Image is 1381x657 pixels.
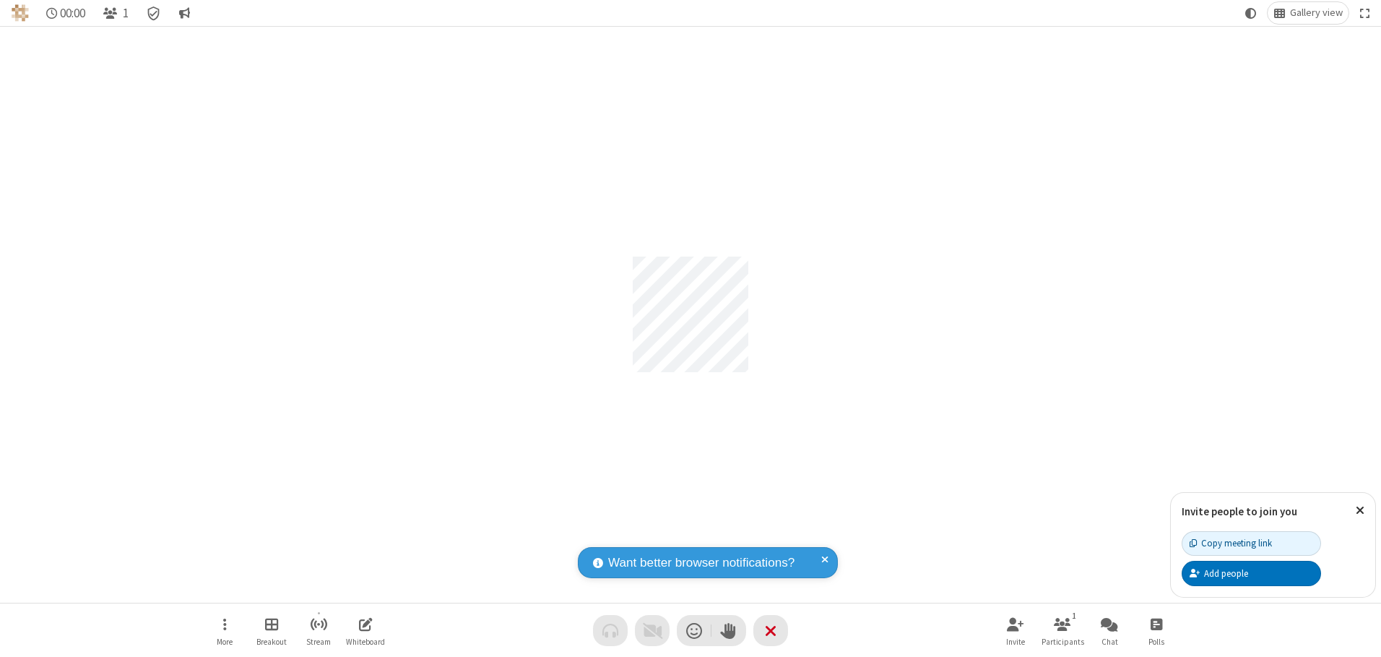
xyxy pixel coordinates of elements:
[40,2,92,24] div: Timer
[1290,7,1343,19] span: Gallery view
[1042,637,1084,646] span: Participants
[1268,2,1348,24] button: Change layout
[1088,610,1131,651] button: Open chat
[593,615,628,646] button: Audio problem - check your Internet connection or call by phone
[711,615,746,646] button: Raise hand
[1101,637,1118,646] span: Chat
[1041,610,1084,651] button: Open participant list
[12,4,29,22] img: QA Selenium DO NOT DELETE OR CHANGE
[1148,637,1164,646] span: Polls
[60,7,85,20] span: 00:00
[140,2,168,24] div: Meeting details Encryption enabled
[994,610,1037,651] button: Invite participants (Alt+I)
[123,7,129,20] span: 1
[608,554,795,572] span: Want better browser notifications?
[1182,504,1297,518] label: Invite people to join you
[1006,637,1025,646] span: Invite
[217,637,233,646] span: More
[1182,561,1321,585] button: Add people
[173,2,196,24] button: Conversation
[297,610,340,651] button: Start streaming
[1190,536,1272,550] div: Copy meeting link
[256,637,287,646] span: Breakout
[1354,2,1376,24] button: Fullscreen
[677,615,711,646] button: Send a reaction
[250,610,293,651] button: Manage Breakout Rooms
[306,637,331,646] span: Stream
[753,615,788,646] button: End or leave meeting
[203,610,246,651] button: Open menu
[635,615,670,646] button: Video
[1345,493,1375,528] button: Close popover
[1182,531,1321,556] button: Copy meeting link
[1068,609,1081,622] div: 1
[97,2,134,24] button: Open participant list
[1135,610,1178,651] button: Open poll
[344,610,387,651] button: Open shared whiteboard
[346,637,385,646] span: Whiteboard
[1239,2,1263,24] button: Using system theme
